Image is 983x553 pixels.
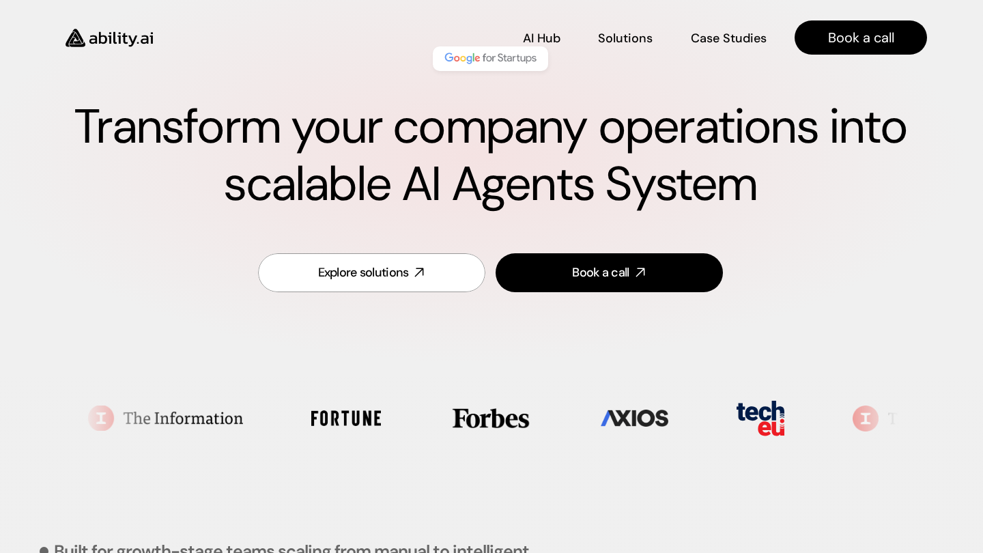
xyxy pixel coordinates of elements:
a: Book a call [795,20,927,55]
p: Solutions [598,30,653,47]
p: Case Studies [691,30,767,47]
div: Book a call [572,264,629,281]
a: AI Hub [523,26,560,50]
div: Explore solutions [318,264,409,281]
a: Explore solutions [258,253,485,292]
a: Case Studies [690,26,767,50]
nav: Main navigation [172,20,927,55]
p: Book a call [828,28,894,47]
a: Solutions [598,26,653,50]
p: AI Hub [523,30,560,47]
h1: Transform your company operations into scalable AI Agents System [53,98,927,213]
a: Book a call [496,253,723,292]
